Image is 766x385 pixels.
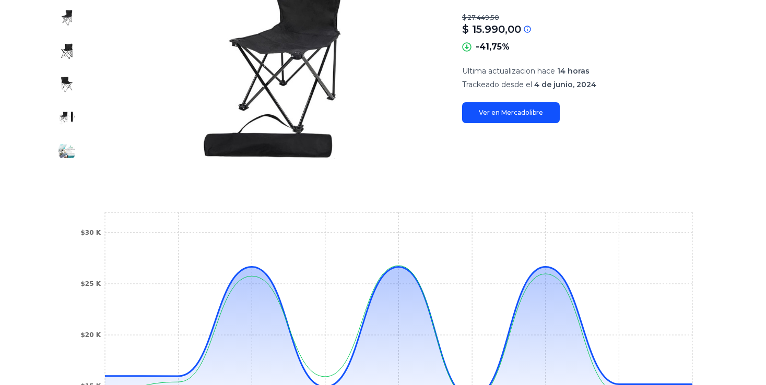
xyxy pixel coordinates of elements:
p: $ 27.449,50 [462,14,716,22]
img: Silla Director Plegable Camping Pesca Reforzada Con Bolso [58,143,75,160]
img: Silla Director Plegable Camping Pesca Reforzada Con Bolso [58,76,75,93]
tspan: $20 K [80,331,101,339]
span: Ultima actualizacion hace [462,66,555,76]
span: Trackeado desde el [462,80,532,89]
span: 4 de junio, 2024 [534,80,596,89]
a: Ver en Mercadolibre [462,102,560,123]
img: Silla Director Plegable Camping Pesca Reforzada Con Bolso [58,43,75,59]
img: Silla Director Plegable Camping Pesca Reforzada Con Bolso [58,110,75,126]
tspan: $25 K [80,280,101,287]
p: -41,75% [476,41,510,53]
p: $ 15.990,00 [462,22,521,37]
span: 14 horas [557,66,590,76]
img: Silla Director Plegable Camping Pesca Reforzada Con Bolso [58,9,75,26]
tspan: $30 K [80,229,101,236]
